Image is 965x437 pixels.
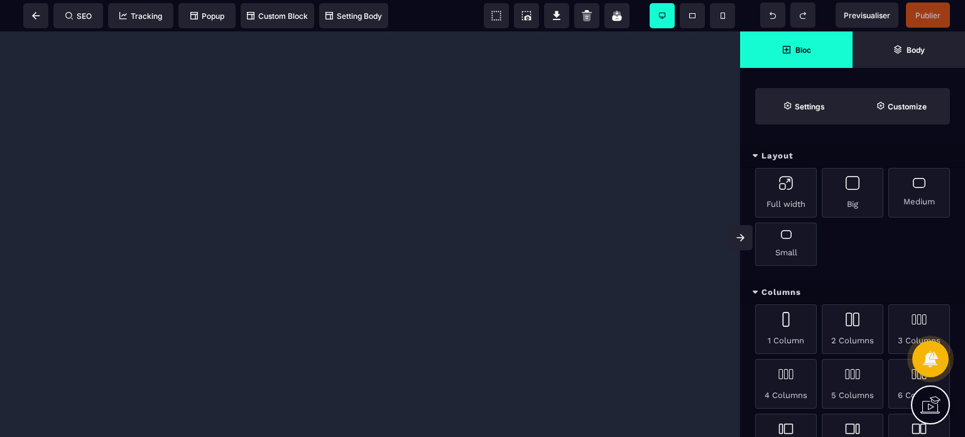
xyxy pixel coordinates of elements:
div: Big [822,168,883,218]
span: Popup [190,11,224,21]
span: Preview [836,3,898,28]
div: 3 Columns [888,304,950,354]
span: SEO [65,11,92,21]
strong: Customize [888,102,927,111]
span: Open Style Manager [853,88,950,124]
span: Tracking [119,11,162,21]
span: Open Blocks [740,31,853,68]
span: Custom Block [247,11,308,21]
div: 5 Columns [822,359,883,409]
strong: Bloc [795,45,811,55]
span: Settings [755,88,853,124]
div: Layout [740,145,965,168]
span: Open Layer Manager [853,31,965,68]
span: Setting Body [325,11,382,21]
div: Medium [888,168,950,218]
span: View components [484,3,509,28]
div: 2 Columns [822,304,883,354]
span: Screenshot [514,3,539,28]
div: 4 Columns [755,359,817,409]
strong: Settings [795,102,825,111]
span: Previsualiser [844,11,890,20]
div: Full width [755,168,817,218]
div: 1 Column [755,304,817,354]
span: Publier [915,11,940,20]
div: 6 Columns [888,359,950,409]
div: Columns [740,281,965,304]
strong: Body [907,45,925,55]
div: Small [755,223,817,266]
